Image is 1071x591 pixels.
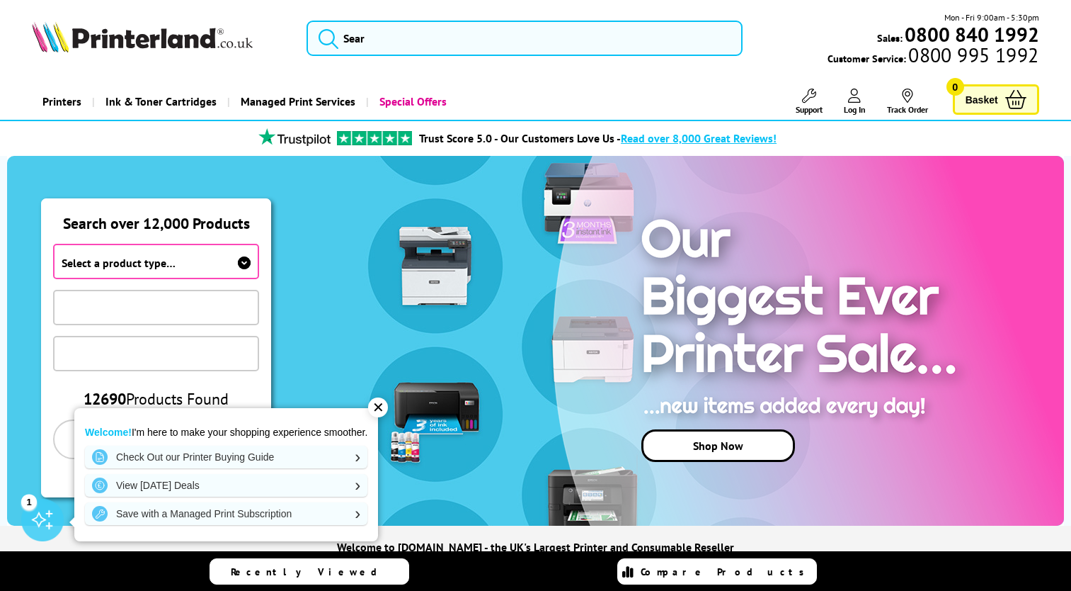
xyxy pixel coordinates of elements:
[905,21,1039,47] b: 0800 840 1992
[906,48,1038,62] span: 0800 995 1992
[877,31,903,45] span: Sales:
[53,389,259,409] div: Products Found
[368,398,388,417] div: ✕
[32,84,92,120] a: Printers
[85,426,367,439] p: I'm here to make your shopping experience smoother.
[827,48,1038,65] span: Customer Service:
[621,131,777,145] span: Read over 8,000 Great Reviews!
[53,470,259,486] button: reset
[944,11,1039,24] span: Mon - Fri 9:00am - 5:30pm
[966,90,998,109] span: Basket
[953,84,1039,115] a: Basket 0
[796,89,823,115] a: Support
[641,565,812,578] span: Compare Products
[227,84,366,120] a: Managed Print Services
[42,199,270,233] div: Search over 12,000 Products
[92,84,227,120] a: Ink & Toner Cartridges
[887,89,928,115] a: Track Order
[85,446,367,468] a: Check Out our Printer Buying Guide
[231,565,391,578] span: Recently Viewed
[946,78,964,96] span: 0
[796,104,823,115] span: Support
[844,89,866,115] a: Log In
[85,502,367,525] a: Save with a Managed Print Subscription
[844,104,866,115] span: Log In
[32,21,253,52] img: Printerland Logo
[366,84,457,120] a: Special Offers
[903,28,1039,41] a: 0800 840 1992
[337,131,412,145] img: trustpilot rating
[53,420,259,459] button: Search
[210,558,409,585] a: Recently Viewed
[84,389,126,409] span: 12690
[85,427,132,438] strong: Welcome!
[85,474,367,497] a: View [DATE] Deals
[32,21,289,55] a: Printerland Logo
[337,540,734,554] h1: Welcome to [DOMAIN_NAME] - the UK's Largest Printer and Consumable Reseller
[62,256,176,270] span: Select a product type…
[105,84,217,120] span: Ink & Toner Cartridges
[617,558,817,585] a: Compare Products
[641,429,795,462] a: Shop Now
[21,494,37,510] div: 1
[307,21,743,56] input: Sear
[419,131,777,145] a: Trust Score 5.0 - Our Customers Love Us -Read over 8,000 Great Reviews!
[72,431,230,448] span: Search
[252,128,337,146] img: trustpilot rating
